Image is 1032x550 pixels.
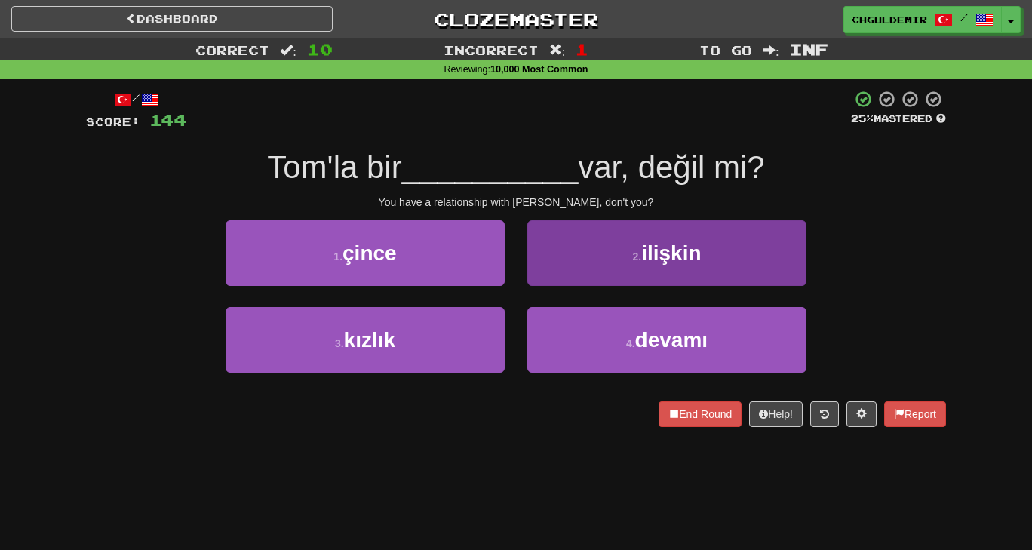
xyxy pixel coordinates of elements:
[86,90,186,109] div: /
[699,42,752,57] span: To go
[843,6,1002,33] a: chguldemir /
[11,6,333,32] a: Dashboard
[226,307,505,373] button: 3.kızlık
[280,44,296,57] span: :
[578,149,764,185] span: var, değil mi?
[402,149,579,185] span: __________
[749,401,803,427] button: Help!
[527,307,806,373] button: 4.devamı
[342,241,397,265] span: çince
[641,241,701,265] span: ilişkin
[884,401,946,427] button: Report
[576,40,588,58] span: 1
[490,64,588,75] strong: 10,000 Most Common
[267,149,401,185] span: Tom'la bir
[149,110,186,129] span: 144
[335,337,344,349] small: 3 .
[790,40,828,58] span: Inf
[226,220,505,286] button: 1.çince
[632,250,641,263] small: 2 .
[86,115,140,128] span: Score:
[851,112,874,124] span: 25 %
[659,401,742,427] button: End Round
[195,42,269,57] span: Correct
[355,6,677,32] a: Clozemaster
[333,250,342,263] small: 1 .
[810,401,839,427] button: Round history (alt+y)
[763,44,779,57] span: :
[549,44,566,57] span: :
[635,328,708,352] span: devamı
[307,40,333,58] span: 10
[960,12,968,23] span: /
[527,220,806,286] button: 2.ilişkin
[851,112,946,126] div: Mastered
[86,195,946,210] div: You have a relationship with [PERSON_NAME], don't you?
[344,328,395,352] span: kızlık
[626,337,635,349] small: 4 .
[444,42,539,57] span: Incorrect
[852,13,927,26] span: chguldemir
